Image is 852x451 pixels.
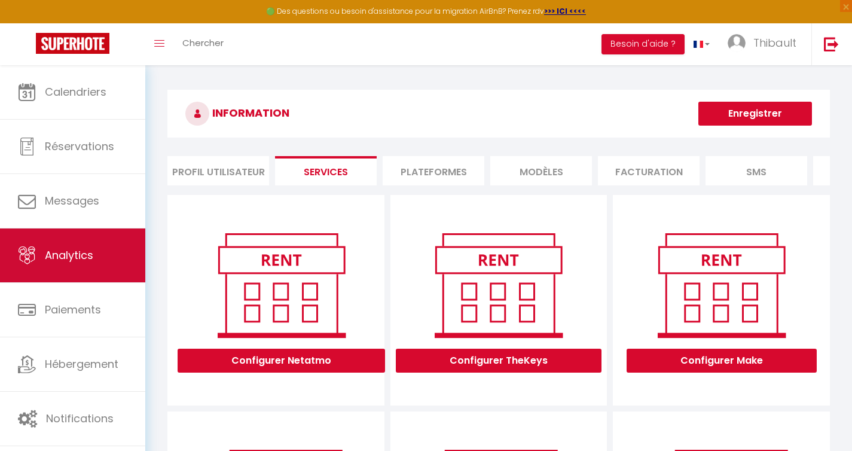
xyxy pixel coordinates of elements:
[205,228,358,343] img: rent.png
[728,34,746,52] img: ...
[719,23,811,65] a: ... Thibault
[178,349,385,373] button: Configurer Netatmo
[627,349,817,373] button: Configurer Make
[45,302,101,317] span: Paiements
[275,156,377,185] li: Services
[383,156,484,185] li: Plateformes
[36,33,109,54] img: Super Booking
[396,349,601,373] button: Configurer TheKeys
[45,356,118,371] span: Hébergement
[167,90,830,138] h3: INFORMATION
[173,23,233,65] a: Chercher
[45,139,114,154] span: Réservations
[182,36,224,49] span: Chercher
[601,34,685,54] button: Besoin d'aide ?
[422,228,575,343] img: rent.png
[45,248,93,263] span: Analytics
[167,156,269,185] li: Profil Utilisateur
[645,228,798,343] img: rent.png
[45,84,106,99] span: Calendriers
[544,6,586,16] a: >>> ICI <<<<
[490,156,592,185] li: MODÈLES
[46,411,114,426] span: Notifications
[598,156,700,185] li: Facturation
[824,36,839,51] img: logout
[706,156,807,185] li: SMS
[45,193,99,208] span: Messages
[753,35,796,50] span: Thibault
[698,102,812,126] button: Enregistrer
